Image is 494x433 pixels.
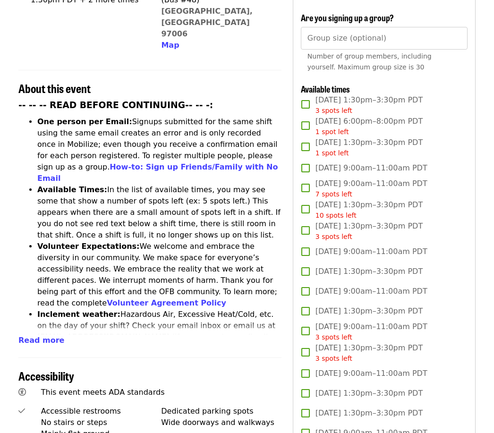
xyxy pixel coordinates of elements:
[315,178,427,200] span: [DATE] 9:00am–11:00am PDT
[161,40,179,51] button: Map
[315,408,423,419] span: [DATE] 1:30pm–3:30pm PDT
[161,417,281,429] div: Wide doorways and walkways
[315,343,423,364] span: [DATE] 1:30pm–3:30pm PDT
[18,101,213,110] strong: -- -- -- READ BEFORE CONTINUING-- -- -:
[315,266,423,278] span: [DATE] 1:30pm–3:30pm PDT
[37,310,120,319] strong: Inclement weather:
[315,128,349,136] span: 1 spot left
[18,80,91,97] span: About this event
[37,241,281,309] li: We welcome and embrace the diversity in our community. We make space for everyone’s accessibility...
[18,407,25,416] i: check icon
[107,299,226,308] a: Volunteer Agreement Policy
[37,186,107,195] strong: Available Times:
[315,355,352,363] span: 3 spots left
[315,150,349,157] span: 1 spot left
[315,334,352,341] span: 3 spots left
[315,212,357,220] span: 10 spots left
[18,388,26,397] i: universal-access icon
[315,200,423,221] span: [DATE] 1:30pm–3:30pm PDT
[37,118,132,127] strong: One person per Email:
[18,335,64,347] button: Read more
[315,163,427,174] span: [DATE] 9:00am–11:00am PDT
[307,53,432,71] span: Number of group members, including yourself. Maximum group size is 30
[301,27,468,50] input: [object Object]
[161,7,253,39] a: [GEOGRAPHIC_DATA], [GEOGRAPHIC_DATA] 97006
[161,406,281,417] div: Dedicated parking spots
[301,83,350,95] span: Available times
[41,417,162,429] div: No stairs or steps
[315,368,427,380] span: [DATE] 9:00am–11:00am PDT
[37,185,281,241] li: In the list of available times, you may see some that show a number of spots left (ex: 5 spots le...
[315,306,423,317] span: [DATE] 1:30pm–3:30pm PDT
[37,242,140,251] strong: Volunteer Expectations:
[315,107,352,115] span: 3 spots left
[315,221,423,242] span: [DATE] 1:30pm–3:30pm PDT
[41,406,162,417] div: Accessible restrooms
[315,322,427,343] span: [DATE] 9:00am–11:00am PDT
[37,117,281,185] li: Signups submitted for the same shift using the same email creates an error and is only recorded o...
[315,137,423,159] span: [DATE] 1:30pm–3:30pm PDT
[301,12,394,24] span: Are you signing up a group?
[37,309,281,366] li: Hazardous Air, Excessive Heat/Cold, etc. on the day of your shift? Check your email inbox or emai...
[41,388,165,397] span: This event meets ADA standards
[315,388,423,399] span: [DATE] 1:30pm–3:30pm PDT
[18,336,64,345] span: Read more
[18,368,74,384] span: Accessibility
[315,286,427,297] span: [DATE] 9:00am–11:00am PDT
[315,246,427,258] span: [DATE] 9:00am–11:00am PDT
[315,233,352,241] span: 3 spots left
[37,163,278,183] a: How-to: Sign up Friends/Family with No Email
[161,41,179,50] span: Map
[315,116,423,137] span: [DATE] 6:00pm–8:00pm PDT
[315,191,352,198] span: 7 spots left
[315,95,423,116] span: [DATE] 1:30pm–3:30pm PDT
